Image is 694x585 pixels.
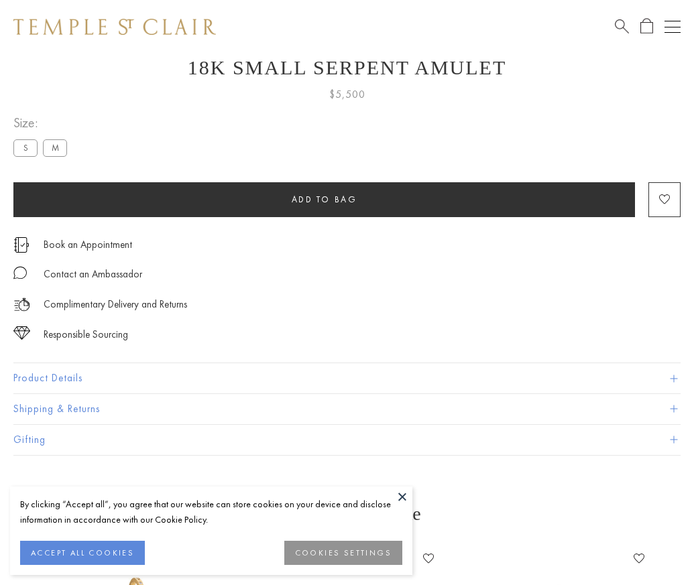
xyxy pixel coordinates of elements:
button: Product Details [13,363,681,393]
h1: 18K Small Serpent Amulet [13,56,681,79]
img: Temple St. Clair [13,19,216,35]
button: ACCEPT ALL COOKIES [20,541,145,565]
div: Responsible Sourcing [44,326,128,343]
div: Contact an Ambassador [44,266,142,283]
button: Add to bag [13,182,635,217]
button: COOKIES SETTINGS [284,541,402,565]
button: Shipping & Returns [13,394,681,424]
div: By clicking “Accept all”, you agree that our website can store cookies on your device and disclos... [20,497,402,527]
img: icon_sourcing.svg [13,326,30,340]
img: icon_delivery.svg [13,296,30,313]
span: Size: [13,112,72,134]
label: S [13,139,38,156]
a: Open Shopping Bag [640,18,653,35]
a: Search [615,18,629,35]
span: Add to bag [292,194,357,205]
button: Gifting [13,425,681,455]
button: Open navigation [664,19,681,35]
img: MessageIcon-01_2.svg [13,266,27,279]
p: Complimentary Delivery and Returns [44,296,187,313]
label: M [43,139,67,156]
span: $5,500 [329,86,365,103]
img: icon_appointment.svg [13,237,30,253]
a: Book an Appointment [44,237,132,252]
